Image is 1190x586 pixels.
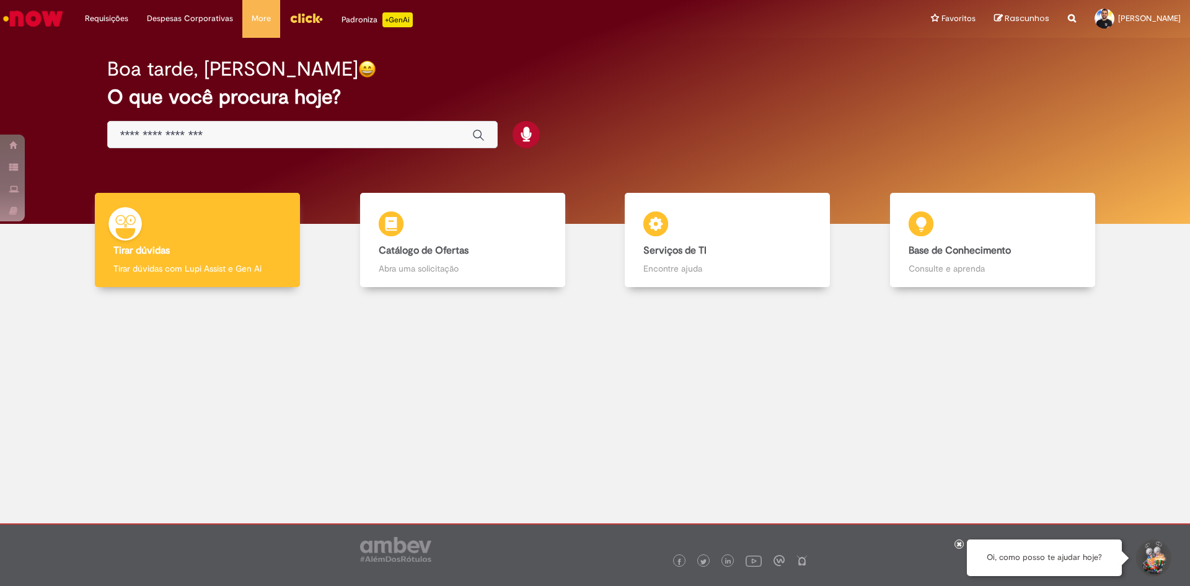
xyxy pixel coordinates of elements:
a: Base de Conhecimento Consulte e aprenda [860,193,1126,288]
b: Tirar dúvidas [113,244,170,257]
img: logo_footer_workplace.png [773,555,785,566]
p: Encontre ajuda [643,262,811,275]
b: Serviços de TI [643,244,707,257]
span: Requisições [85,12,128,25]
span: Favoritos [941,12,976,25]
h2: O que você procura hoje? [107,86,1083,108]
img: happy-face.png [358,60,376,78]
span: More [252,12,271,25]
h2: Boa tarde, [PERSON_NAME] [107,58,358,80]
p: Tirar dúvidas com Lupi Assist e Gen Ai [113,262,281,275]
a: Serviços de TI Encontre ajuda [595,193,860,288]
button: Iniciar Conversa de Suporte [1134,539,1171,577]
a: Rascunhos [994,13,1049,25]
b: Base de Conhecimento [909,244,1011,257]
span: Rascunhos [1005,12,1049,24]
img: ServiceNow [1,6,65,31]
img: logo_footer_youtube.png [746,553,762,569]
img: logo_footer_linkedin.png [725,558,731,566]
b: Catálogo de Ofertas [379,244,469,257]
img: logo_footer_ambev_rotulo_gray.png [360,537,431,562]
a: Catálogo de Ofertas Abra uma solicitação [330,193,596,288]
div: Oi, como posso te ajudar hoje? [967,539,1122,576]
div: Padroniza [342,12,413,27]
a: Tirar dúvidas Tirar dúvidas com Lupi Assist e Gen Ai [65,193,330,288]
span: [PERSON_NAME] [1118,13,1181,24]
p: Consulte e aprenda [909,262,1077,275]
p: Abra uma solicitação [379,262,547,275]
span: Despesas Corporativas [147,12,233,25]
img: logo_footer_naosei.png [796,555,808,566]
img: logo_footer_facebook.png [676,559,682,565]
img: click_logo_yellow_360x200.png [289,9,323,27]
p: +GenAi [382,12,413,27]
img: logo_footer_twitter.png [700,559,707,565]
